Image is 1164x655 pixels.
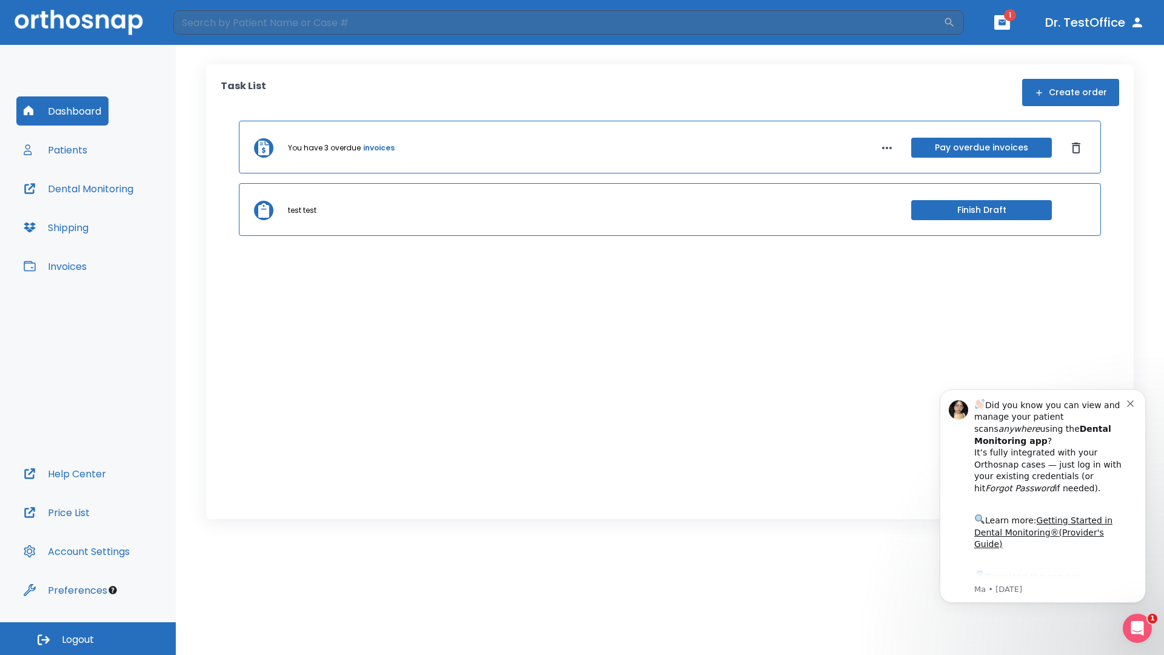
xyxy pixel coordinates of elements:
[16,135,95,164] button: Patients
[53,201,161,223] a: App Store
[53,213,206,224] p: Message from Ma, sent 1w ago
[16,96,109,126] button: Dashboard
[16,459,113,488] button: Help Center
[1022,79,1119,106] button: Create order
[1004,9,1016,21] span: 1
[16,576,115,605] button: Preferences
[921,371,1164,622] iframe: Intercom notifications message
[15,10,143,35] img: Orthosnap
[107,585,118,596] div: Tooltip anchor
[173,10,943,35] input: Search by Patient Name or Case #
[62,633,94,647] span: Logout
[53,198,206,260] div: Download the app: | ​ Let us know if you need help getting started!
[16,252,94,281] button: Invoices
[1123,614,1152,643] iframe: Intercom live chat
[288,143,361,153] p: You have 3 overdue
[16,174,141,203] button: Dental Monitoring
[911,138,1052,158] button: Pay overdue invoices
[16,537,137,566] button: Account Settings
[911,200,1052,220] button: Finish Draft
[16,213,96,242] button: Shipping
[221,79,266,106] p: Task List
[206,26,215,36] button: Dismiss notification
[16,498,97,527] button: Price List
[363,143,395,153] a: invoices
[1040,12,1149,33] button: Dr. TestOffice
[288,205,316,216] p: test test
[1148,614,1157,623] span: 1
[1066,138,1086,158] button: Dismiss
